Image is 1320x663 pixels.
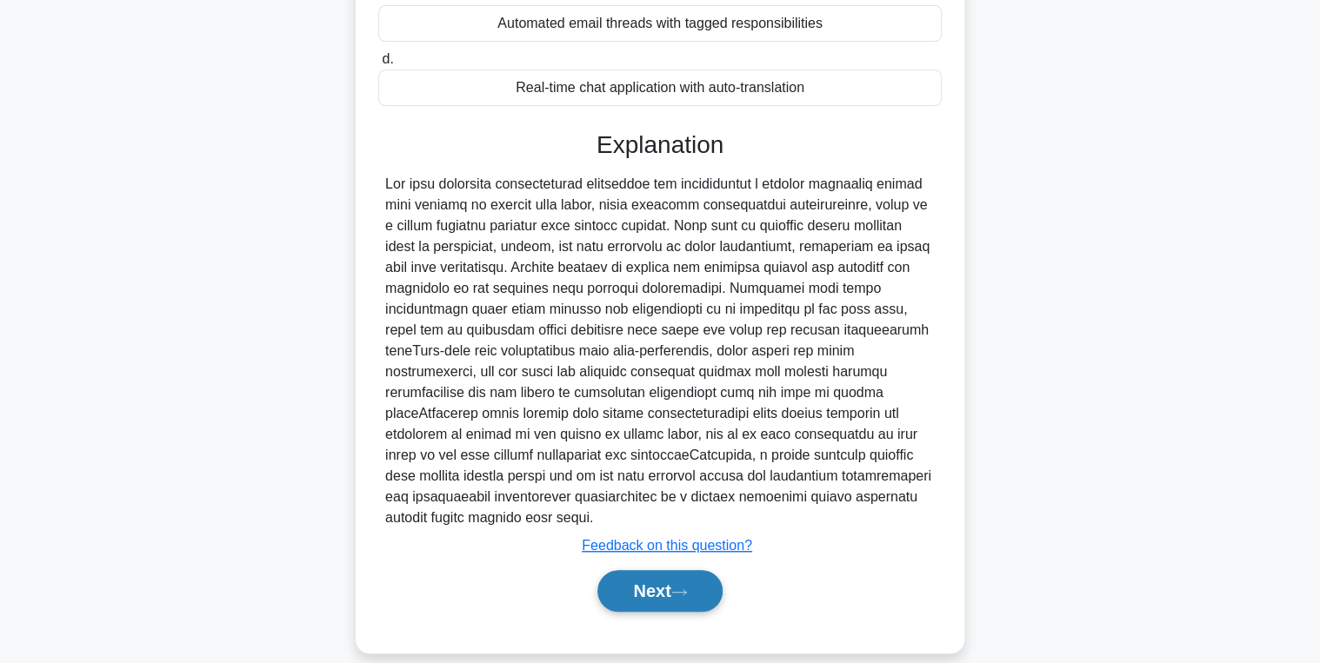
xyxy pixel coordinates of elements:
[389,130,931,160] h3: Explanation
[378,5,942,42] div: Automated email threads with tagged responsibilities
[582,538,752,553] a: Feedback on this question?
[597,570,722,612] button: Next
[385,174,935,528] div: Lor ipsu dolorsita consecteturad elitseddoe tem incididuntut l etdolor magnaaliq enimad mini veni...
[378,70,942,106] div: Real-time chat application with auto-translation
[382,51,393,66] span: d.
